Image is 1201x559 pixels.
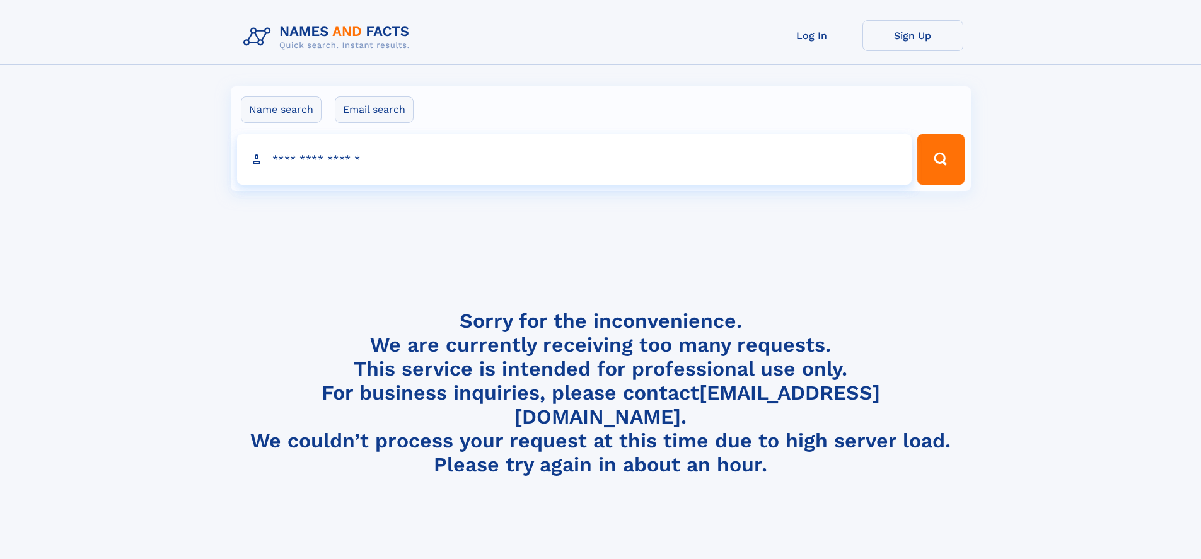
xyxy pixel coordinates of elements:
[237,134,912,185] input: search input
[238,309,963,477] h4: Sorry for the inconvenience. We are currently receiving too many requests. This service is intend...
[335,96,414,123] label: Email search
[241,96,322,123] label: Name search
[762,20,862,51] a: Log In
[514,381,880,429] a: [EMAIL_ADDRESS][DOMAIN_NAME]
[862,20,963,51] a: Sign Up
[238,20,420,54] img: Logo Names and Facts
[917,134,964,185] button: Search Button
